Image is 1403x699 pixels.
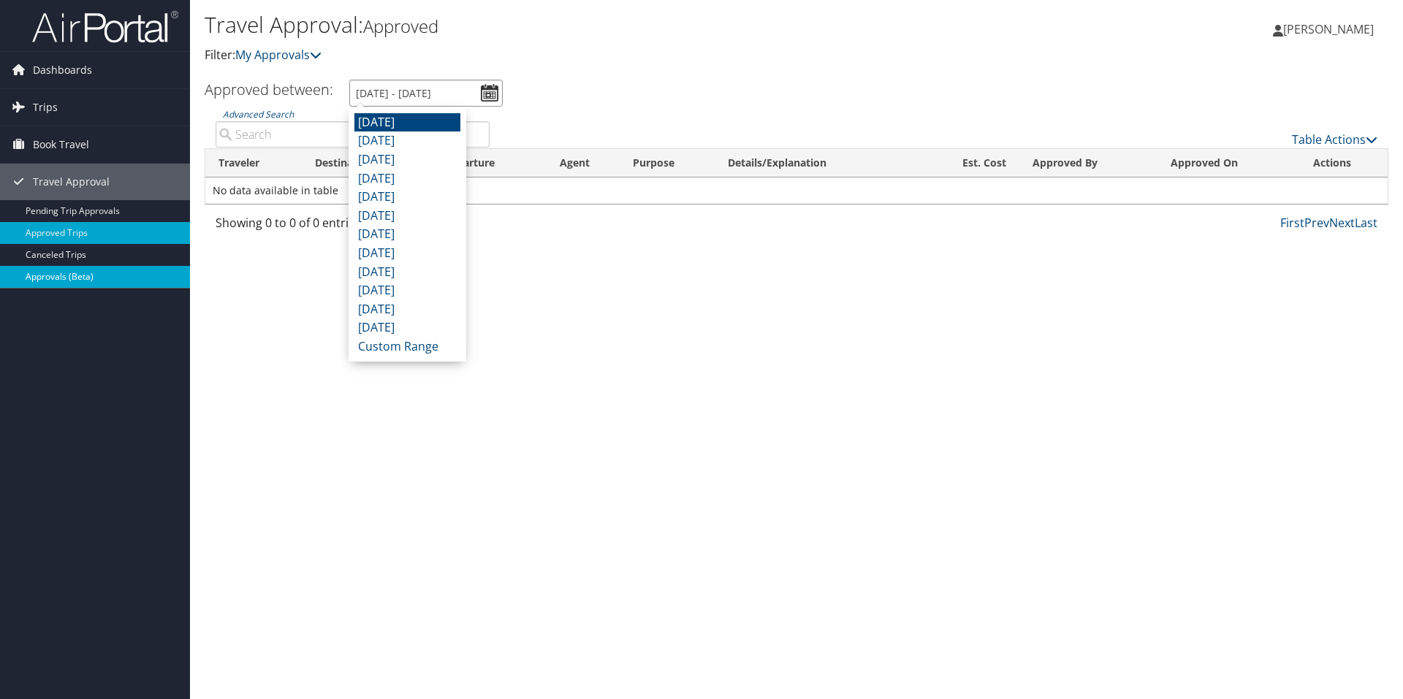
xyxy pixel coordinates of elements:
[354,318,460,337] li: [DATE]
[205,80,333,99] h3: Approved between:
[354,207,460,226] li: [DATE]
[205,149,302,177] th: Traveler: activate to sort column ascending
[1157,149,1299,177] th: Approved On: activate to sort column ascending
[363,14,438,38] small: Approved
[32,9,178,44] img: airportal-logo.png
[921,149,1019,177] th: Est. Cost: activate to sort column ascending
[1304,215,1329,231] a: Prev
[1283,21,1374,37] span: [PERSON_NAME]
[302,149,431,177] th: Destination: activate to sort column ascending
[430,149,547,177] th: Departure: activate to sort column ascending
[205,9,994,40] h1: Travel Approval:
[1292,131,1377,148] a: Table Actions
[354,244,460,263] li: [DATE]
[354,169,460,188] li: [DATE]
[354,188,460,207] li: [DATE]
[715,149,921,177] th: Details/Explanation
[354,131,460,150] li: [DATE]
[235,47,322,63] a: My Approvals
[33,126,89,163] span: Book Travel
[354,337,460,356] li: Custom Range
[354,281,460,300] li: [DATE]
[1355,215,1377,231] a: Last
[1273,7,1388,51] a: [PERSON_NAME]
[354,300,460,319] li: [DATE]
[354,150,460,169] li: [DATE]
[1280,215,1304,231] a: First
[33,52,92,88] span: Dashboards
[547,149,620,177] th: Agent
[205,177,1388,204] td: No data available in table
[1300,149,1388,177] th: Actions
[354,225,460,244] li: [DATE]
[1329,215,1355,231] a: Next
[1019,149,1157,177] th: Approved By: activate to sort column ascending
[620,149,715,177] th: Purpose
[354,113,460,132] li: [DATE]
[216,121,490,148] input: Advanced Search
[33,164,110,200] span: Travel Approval
[349,80,503,107] input: [DATE] - [DATE]
[205,46,994,65] p: Filter:
[354,263,460,282] li: [DATE]
[33,89,58,126] span: Trips
[223,108,294,121] a: Advanced Search
[216,214,490,239] div: Showing 0 to 0 of 0 entries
